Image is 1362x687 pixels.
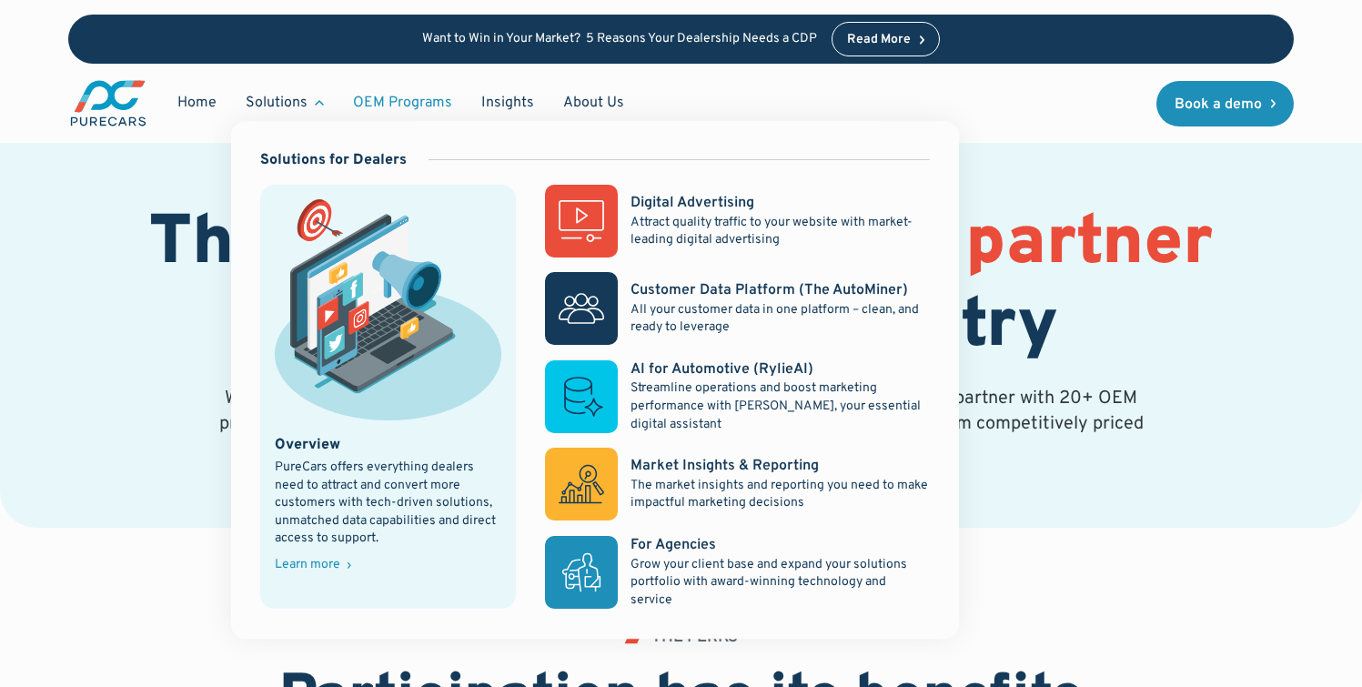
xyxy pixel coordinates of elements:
a: Book a demo [1156,81,1295,126]
div: Overview [275,435,340,455]
div: Solutions [231,86,338,120]
div: Customer Data Platform (The AutoMiner) [631,280,908,300]
img: marketing illustration showing social media channels and campaigns [275,199,502,419]
a: For AgenciesGrow your client base and expand your solutions portfolio with award-winning technolo... [545,535,929,609]
a: main [68,78,148,128]
div: Learn more [275,559,340,571]
img: purecars logo [68,78,148,128]
p: The market insights and reporting you need to make impactful marketing decisions [631,477,929,512]
a: AI for Automotive (RylieAI)Streamline operations and boost marketing performance with [PERSON_NAM... [545,359,929,433]
p: We’ve been building relationships for over 15 years, and you get access to all of them. We partne... [216,386,1147,462]
nav: Solutions [231,121,959,639]
a: Market Insights & ReportingThe market insights and reporting you need to make impactful marketing... [545,448,929,520]
p: All your customer data in one platform – clean, and ready to leverage [631,301,929,337]
p: Streamline operations and boost marketing performance with [PERSON_NAME], your essential digital ... [631,379,929,433]
p: Want to Win in Your Market? 5 Reasons Your Dealership Needs a CDP [422,32,817,47]
div: Market Insights & Reporting [631,456,819,476]
a: About Us [549,86,639,120]
div: Solutions for Dealers [260,150,407,170]
p: Grow your client base and expand your solutions portfolio with award-winning technology and service [631,556,929,610]
a: Read More [832,22,941,56]
a: Home [163,86,231,120]
div: PureCars offers everything dealers need to attract and convert more customers with tech-driven so... [275,459,502,548]
p: Attract quality traffic to your website with market-leading digital advertising [631,214,929,249]
a: OEM Programs [338,86,467,120]
div: For Agencies [631,535,716,555]
a: Digital AdvertisingAttract quality traffic to your website with market-leading digital advertising [545,185,929,258]
div: Solutions [246,93,308,113]
div: THE PERKS [651,630,738,646]
div: Digital Advertising [631,193,754,213]
a: marketing illustration showing social media channels and campaignsOverviewPureCars offers everyth... [260,185,517,609]
div: Book a demo [1175,97,1262,112]
div: Read More [847,34,911,46]
div: AI for Automotive (RylieAI) [631,359,813,379]
h1: The most extensive in the industry [68,204,1294,369]
a: Customer Data Platform (The AutoMiner)All your customer data in one platform – clean, and ready t... [545,272,929,345]
a: Insights [467,86,549,120]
